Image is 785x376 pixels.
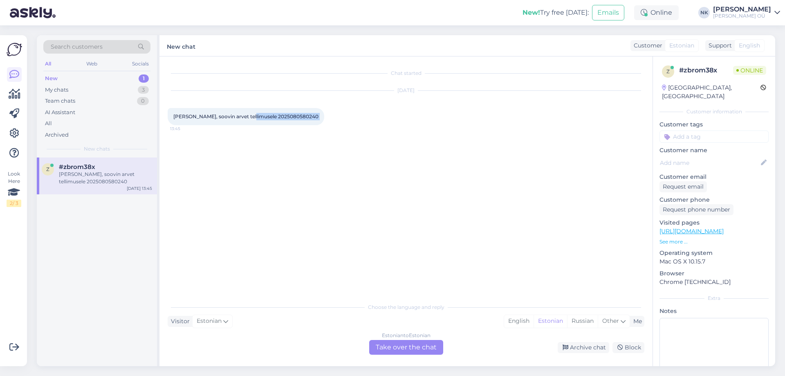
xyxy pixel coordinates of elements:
[634,5,679,20] div: Online
[733,66,766,75] span: Online
[168,317,190,326] div: Visitor
[612,342,644,353] div: Block
[43,59,53,69] div: All
[567,315,598,327] div: Russian
[713,6,771,13] div: [PERSON_NAME]
[85,59,99,69] div: Web
[382,332,431,339] div: Estonian to Estonian
[659,249,769,257] p: Operating system
[534,315,567,327] div: Estonian
[7,170,21,207] div: Look Here
[659,204,733,215] div: Request phone number
[659,196,769,204] p: Customer phone
[168,304,644,311] div: Choose the language and reply
[523,8,589,18] div: Try free [DATE]:
[45,131,69,139] div: Archived
[523,9,540,16] b: New!
[713,13,771,19] div: [PERSON_NAME] OÜ
[592,5,624,20] button: Emails
[139,74,149,83] div: 1
[739,41,760,50] span: English
[170,126,201,132] span: 13:45
[666,68,670,74] span: z
[7,42,22,57] img: Askly Logo
[659,278,769,286] p: Chrome [TECHNICAL_ID]
[137,97,149,105] div: 0
[45,86,68,94] div: My chats
[659,218,769,227] p: Visited pages
[659,181,707,192] div: Request email
[167,40,195,51] label: New chat
[45,108,75,117] div: AI Assistant
[504,315,534,327] div: English
[660,158,759,167] input: Add name
[659,146,769,155] p: Customer name
[698,7,710,18] div: NK
[45,119,52,128] div: All
[168,70,644,77] div: Chat started
[197,317,222,326] span: Estonian
[138,86,149,94] div: 3
[713,6,780,19] a: [PERSON_NAME][PERSON_NAME] OÜ
[659,307,769,315] p: Notes
[7,200,21,207] div: 2 / 3
[59,163,95,171] span: #zbrom38x
[630,41,662,50] div: Customer
[659,227,724,235] a: [URL][DOMAIN_NAME]
[173,113,318,119] span: [PERSON_NAME], soovin arvet tellimusele 2025080580240
[659,257,769,266] p: Mac OS X 10.15.7
[630,317,642,326] div: Me
[84,145,110,153] span: New chats
[659,120,769,129] p: Customer tags
[659,173,769,181] p: Customer email
[45,97,75,105] div: Team chats
[558,342,609,353] div: Archive chat
[659,295,769,302] div: Extra
[669,41,694,50] span: Estonian
[659,131,769,143] input: Add a tag
[659,108,769,115] div: Customer information
[659,269,769,278] p: Browser
[59,171,152,185] div: [PERSON_NAME], soovin arvet tellimusele 2025080580240
[602,317,619,324] span: Other
[130,59,150,69] div: Socials
[705,41,732,50] div: Support
[679,65,733,75] div: # zbrom38x
[127,185,152,191] div: [DATE] 13:45
[51,43,103,51] span: Search customers
[659,238,769,245] p: See more ...
[662,83,760,101] div: [GEOGRAPHIC_DATA], [GEOGRAPHIC_DATA]
[46,166,49,172] span: z
[369,340,443,355] div: Take over the chat
[168,87,644,94] div: [DATE]
[45,74,58,83] div: New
